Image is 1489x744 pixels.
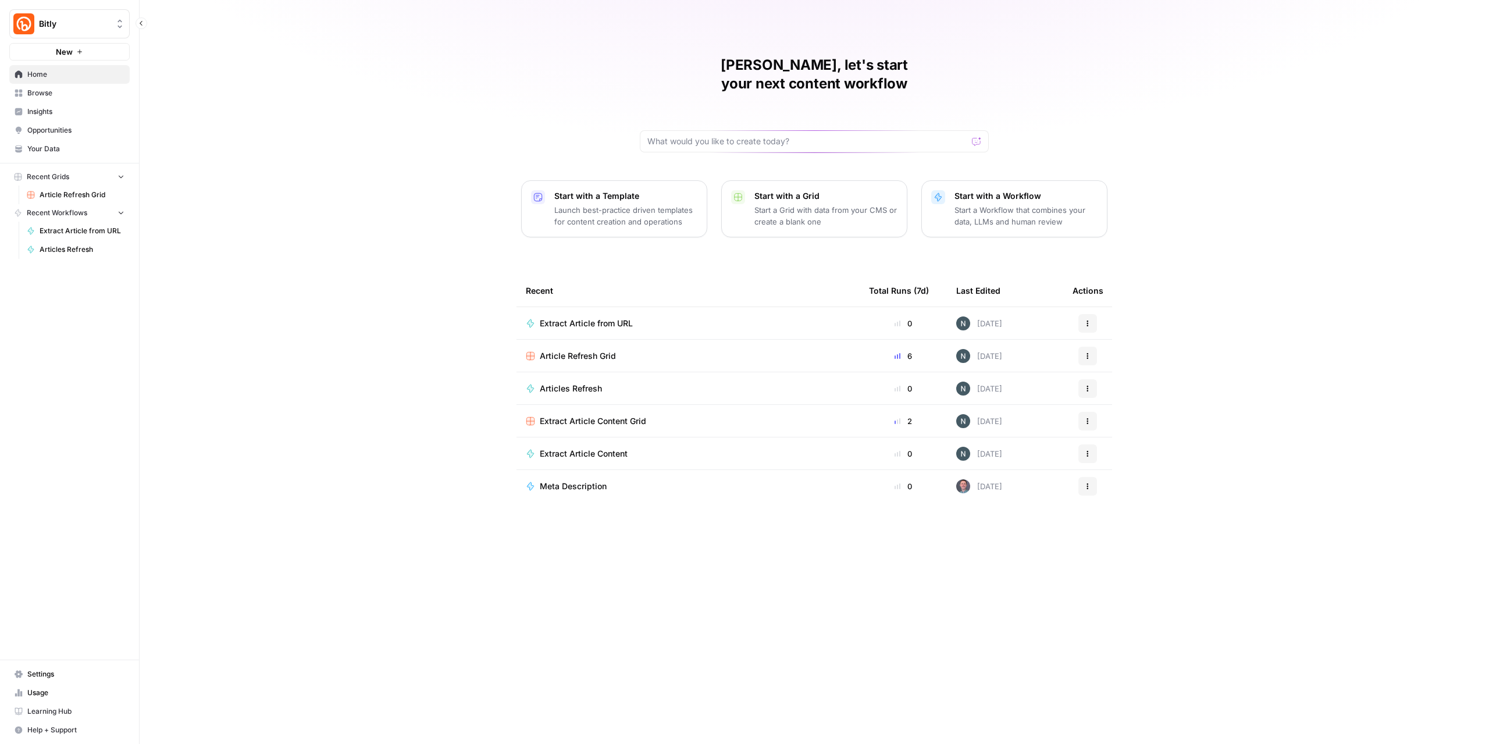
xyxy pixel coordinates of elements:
div: [DATE] [956,414,1002,428]
button: Start with a GridStart a Grid with data from your CMS or create a blank one [721,180,907,237]
a: Meta Description [526,480,850,492]
a: Usage [9,684,130,702]
span: Recent Grids [27,172,69,182]
p: Start with a Grid [754,190,897,202]
div: [DATE] [956,447,1002,461]
div: 0 [869,318,938,329]
span: Browse [27,88,124,98]
a: Article Refresh Grid [22,186,130,204]
button: New [9,43,130,60]
p: Start a Workflow that combines your data, LLMs and human review [954,204,1098,227]
div: Total Runs (7d) [869,275,929,307]
a: Extract Article Content [526,448,850,460]
span: Articles Refresh [540,383,602,394]
span: Extract Article Content [540,448,628,460]
img: mfx9qxiwvwbk9y2m949wqpoopau8 [956,447,970,461]
a: Extract Article from URL [526,318,850,329]
button: Recent Grids [9,168,130,186]
span: Home [27,69,124,80]
span: Meta Description [540,480,607,492]
span: Recent Workflows [27,208,87,218]
span: Settings [27,669,124,679]
img: Bitly Logo [13,13,34,34]
span: Articles Refresh [40,244,124,255]
p: Start with a Template [554,190,697,202]
div: 0 [869,383,938,394]
span: Extract Article from URL [540,318,633,329]
a: Insights [9,102,130,121]
div: [DATE] [956,479,1002,493]
a: Settings [9,665,130,684]
a: Extract Article from URL [22,222,130,240]
p: Start a Grid with data from your CMS or create a blank one [754,204,897,227]
button: Help + Support [9,721,130,739]
h1: [PERSON_NAME], let's start your next content workflow [640,56,989,93]
img: 7br3rge9tdzvejibewpaqucdn4rl [956,479,970,493]
a: Articles Refresh [22,240,130,259]
span: Extract Article Content Grid [540,415,646,427]
button: Workspace: Bitly [9,9,130,38]
div: 0 [869,480,938,492]
span: Help + Support [27,725,124,735]
a: Opportunities [9,121,130,140]
a: Article Refresh Grid [526,350,850,362]
div: [DATE] [956,382,1002,396]
img: mfx9qxiwvwbk9y2m949wqpoopau8 [956,349,970,363]
span: Article Refresh Grid [540,350,616,362]
span: Bitly [39,18,109,30]
p: Launch best-practice driven templates for content creation and operations [554,204,697,227]
a: Browse [9,84,130,102]
img: mfx9qxiwvwbk9y2m949wqpoopau8 [956,382,970,396]
div: Last Edited [956,275,1000,307]
div: Recent [526,275,850,307]
button: Recent Workflows [9,204,130,222]
div: 6 [869,350,938,362]
span: Insights [27,106,124,117]
a: Extract Article Content Grid [526,415,850,427]
button: Start with a WorkflowStart a Workflow that combines your data, LLMs and human review [921,180,1107,237]
span: Extract Article from URL [40,226,124,236]
span: Usage [27,688,124,698]
a: Your Data [9,140,130,158]
div: 2 [869,415,938,427]
span: Opportunities [27,125,124,136]
a: Home [9,65,130,84]
img: mfx9qxiwvwbk9y2m949wqpoopau8 [956,414,970,428]
span: Article Refresh Grid [40,190,124,200]
div: [DATE] [956,349,1002,363]
div: [DATE] [956,316,1002,330]
img: mfx9qxiwvwbk9y2m949wqpoopau8 [956,316,970,330]
p: Start with a Workflow [954,190,1098,202]
div: Actions [1073,275,1103,307]
a: Learning Hub [9,702,130,721]
input: What would you like to create today? [647,136,967,147]
span: Your Data [27,144,124,154]
span: New [56,46,73,58]
a: Articles Refresh [526,383,850,394]
button: Start with a TemplateLaunch best-practice driven templates for content creation and operations [521,180,707,237]
div: 0 [869,448,938,460]
span: Learning Hub [27,706,124,717]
